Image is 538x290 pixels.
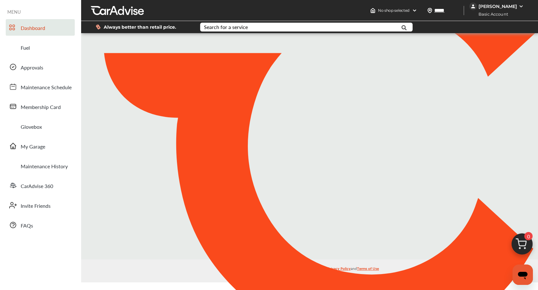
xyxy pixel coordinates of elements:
a: My Garage [6,138,75,154]
div: © 2025 All rights reserved. [81,259,538,282]
img: cart_icon.3d0951e8.svg [507,230,537,261]
span: FAQs [21,222,33,230]
span: 0 [524,232,533,240]
span: Always better than retail price. [104,25,176,29]
span: CarAdvise 360 [21,182,53,191]
img: WGsFRI8htEPBVLJbROoPRyZpYNWhNONpIPPETTm6eUC0GeLEiAAAAAElFTkSuQmCC [519,4,524,9]
span: Fuel [21,44,30,52]
img: header-down-arrow.9dd2ce7d.svg [412,8,417,13]
span: No shop selected [378,8,409,13]
span: Invite Friends [21,202,51,210]
span: Membership Card [21,103,61,112]
img: header-home-logo.8d720a4f.svg [370,8,375,13]
span: My Garage [21,143,45,151]
span: Glovebox [21,123,42,131]
a: Fuel [6,39,75,55]
span: Basic Account [470,11,513,18]
span: Dashboard [21,24,45,33]
img: CA_CheckIcon.cf4f08d4.svg [299,133,327,157]
a: Approvals [6,59,75,75]
a: CarAdvise 360 [6,177,75,194]
img: location_vector.a44bc228.svg [427,8,432,13]
a: Glovebox [6,118,75,134]
a: Maintenance Schedule [6,78,75,95]
span: Maintenance Schedule [21,83,72,92]
span: Approvals [21,64,43,72]
img: header-divider.bc55588e.svg [464,6,464,15]
span: MENU [7,9,21,14]
iframe: Button to launch messaging window [513,265,533,285]
img: jVpblrzwTbfkPYzPPzSLxeg0AAAAASUVORK5CYII= [469,3,477,10]
a: FAQs [6,217,75,233]
a: Maintenance History [6,157,75,174]
img: dollor_label_vector.a70140d1.svg [96,24,101,30]
div: Search for a service [204,25,248,30]
div: [PERSON_NAME] [479,4,517,9]
a: Membership Card [6,98,75,115]
span: Maintenance History [21,163,68,171]
p: By using the CarAdvise application, you agree to our and [81,265,538,272]
a: Dashboard [6,19,75,36]
a: Invite Friends [6,197,75,214]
